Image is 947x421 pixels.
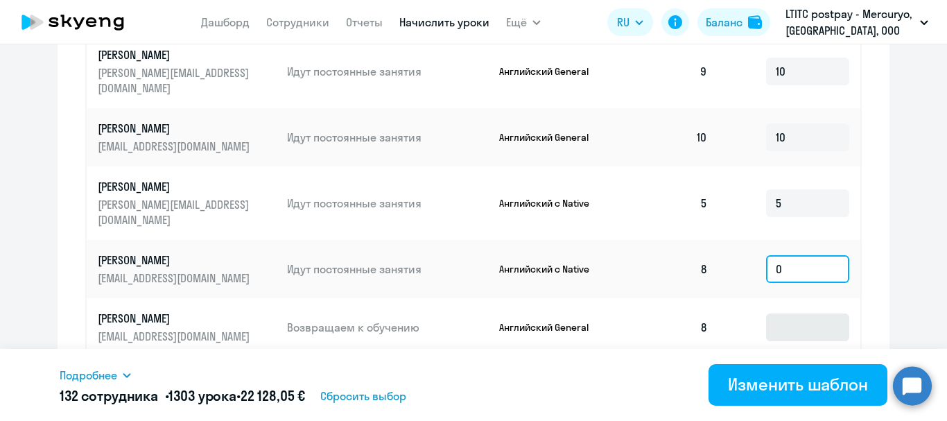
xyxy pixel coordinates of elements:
p: [PERSON_NAME] [98,179,253,194]
p: Английский с Native [499,197,603,209]
a: [PERSON_NAME][PERSON_NAME][EMAIL_ADDRESS][DOMAIN_NAME] [98,179,276,227]
span: RU [617,14,629,31]
p: Возвращаем к обучению [287,320,488,335]
button: RU [607,8,653,36]
p: Идут постоянные занятия [287,261,488,277]
h5: 132 сотрудника • • [60,386,305,406]
a: [PERSON_NAME][EMAIL_ADDRESS][DOMAIN_NAME] [98,311,276,344]
p: Идут постоянные занятия [287,130,488,145]
td: 9 [622,35,719,108]
a: Начислить уроки [399,15,489,29]
span: Подробнее [60,367,117,384]
p: Идут постоянные занятия [287,196,488,211]
span: 22 128,05 € [241,387,305,404]
a: [PERSON_NAME][PERSON_NAME][EMAIL_ADDRESS][DOMAIN_NAME] [98,47,276,96]
a: [PERSON_NAME][EMAIL_ADDRESS][DOMAIN_NAME] [98,121,276,154]
p: [EMAIL_ADDRESS][DOMAIN_NAME] [98,139,253,154]
p: [PERSON_NAME][EMAIL_ADDRESS][DOMAIN_NAME] [98,65,253,96]
p: Английский General [499,65,603,78]
p: Идут постоянные занятия [287,64,488,79]
p: [PERSON_NAME] [98,252,253,268]
div: Изменить шаблон [728,373,868,395]
span: Сбросить выбор [320,388,406,404]
button: Балансbalance [697,8,770,36]
p: [EMAIL_ADDRESS][DOMAIN_NAME] [98,329,253,344]
p: [EMAIL_ADDRESS][DOMAIN_NAME] [98,270,253,286]
p: LTITC postpay - Mercuryo, [GEOGRAPHIC_DATA], ООО [785,6,914,39]
p: [PERSON_NAME] [98,47,253,62]
a: Сотрудники [266,15,329,29]
p: [PERSON_NAME][EMAIL_ADDRESS][DOMAIN_NAME] [98,197,253,227]
p: [PERSON_NAME] [98,311,253,326]
a: [PERSON_NAME][EMAIL_ADDRESS][DOMAIN_NAME] [98,252,276,286]
a: Отчеты [346,15,383,29]
img: balance [748,15,762,29]
button: LTITC postpay - Mercuryo, [GEOGRAPHIC_DATA], ООО [779,6,935,39]
td: 8 [622,298,719,356]
button: Ещё [506,8,541,36]
span: Ещё [506,14,527,31]
div: Баланс [706,14,742,31]
span: 1303 урока [168,387,236,404]
p: Английский General [499,321,603,334]
td: 10 [622,108,719,166]
td: 5 [622,166,719,240]
td: 8 [622,240,719,298]
button: Изменить шаблон [709,364,887,406]
p: Английский с Native [499,263,603,275]
a: Дашборд [201,15,250,29]
p: Английский General [499,131,603,144]
p: [PERSON_NAME] [98,121,253,136]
